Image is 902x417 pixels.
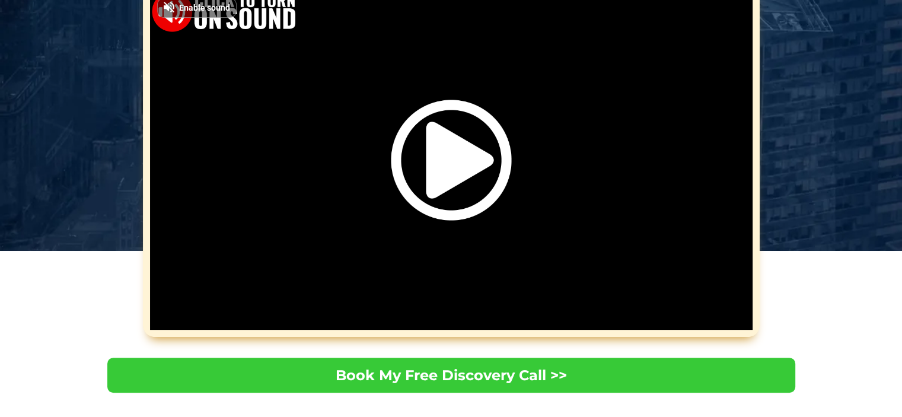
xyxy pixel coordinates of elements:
a: Book My Free Discovery Call >> [107,358,795,393]
img: Click To Turn On Sound [391,100,511,220]
span: Book My Free Discovery Call >> [336,367,567,384]
span: Enable sound [179,4,230,12]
